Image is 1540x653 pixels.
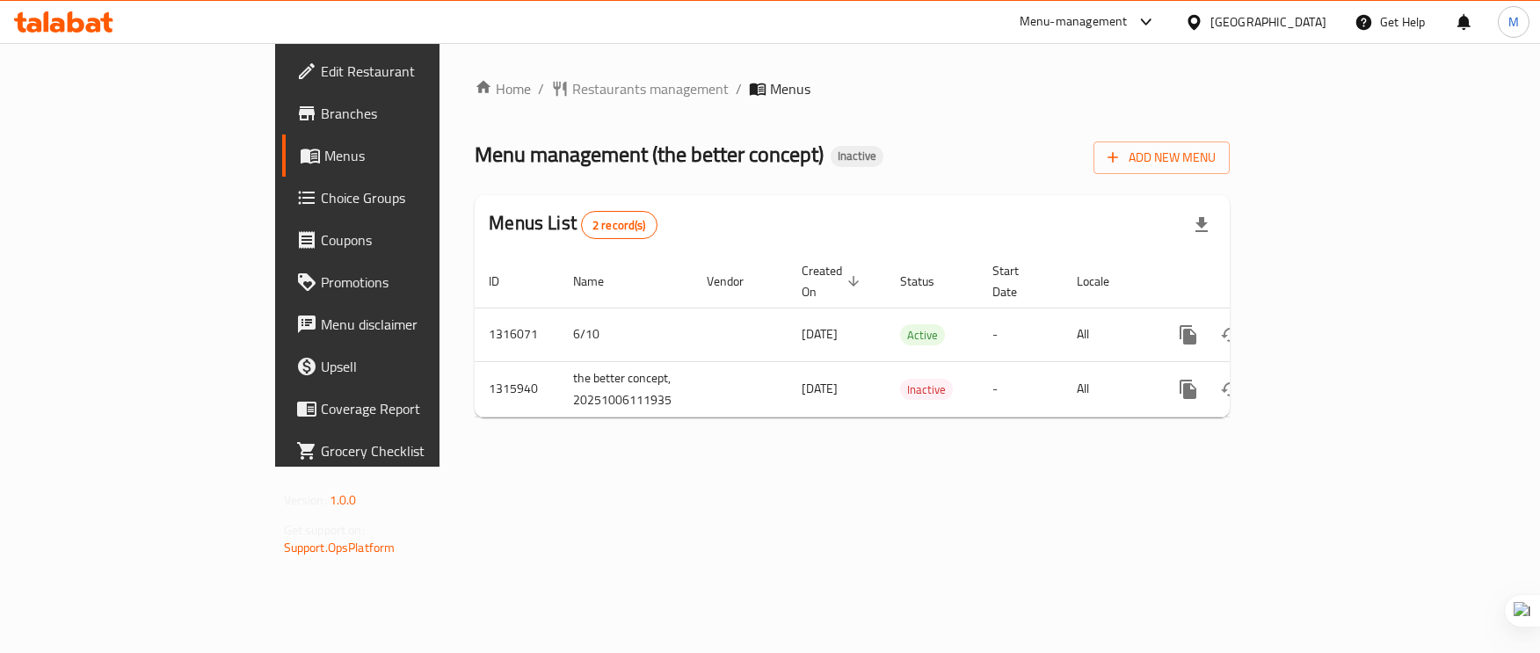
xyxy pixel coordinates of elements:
span: Choice Groups [321,187,519,208]
h2: Menus List [489,210,657,239]
span: Version: [284,489,327,512]
span: Promotions [321,272,519,293]
a: Grocery Checklist [282,430,533,472]
div: Export file [1180,204,1223,246]
span: Vendor [707,271,766,292]
a: Edit Restaurant [282,50,533,92]
button: more [1167,314,1209,356]
span: Created On [802,260,865,302]
a: Support.OpsPlatform [284,536,396,559]
nav: breadcrumb [475,78,1230,99]
span: Menus [770,78,810,99]
button: Change Status [1209,314,1252,356]
span: Add New Menu [1108,147,1216,169]
span: Coverage Report [321,398,519,419]
span: [DATE] [802,323,838,345]
td: the better concept, 20251006111935 [559,361,693,417]
span: Upsell [321,356,519,377]
a: Branches [282,92,533,134]
button: more [1167,368,1209,410]
span: Menus [324,145,519,166]
span: Edit Restaurant [321,61,519,82]
span: 2 record(s) [582,217,657,234]
a: Coupons [282,219,533,261]
div: Total records count [581,211,657,239]
div: Active [900,324,945,345]
a: Coverage Report [282,388,533,430]
span: Start Date [992,260,1042,302]
td: - [978,361,1063,417]
span: Coupons [321,229,519,250]
span: Locale [1077,271,1132,292]
div: [GEOGRAPHIC_DATA] [1210,12,1326,32]
span: Menu management ( the better concept ) [475,134,824,174]
td: All [1063,361,1153,417]
li: / [736,78,742,99]
div: Inactive [900,379,953,400]
span: Active [900,325,945,345]
a: Promotions [282,261,533,303]
a: Restaurants management [551,78,729,99]
span: M [1508,12,1519,32]
td: - [978,308,1063,361]
td: All [1063,308,1153,361]
span: Get support on: [284,519,365,541]
span: Menu disclaimer [321,314,519,335]
span: Branches [321,103,519,124]
div: Menu-management [1020,11,1128,33]
span: Status [900,271,957,292]
div: Inactive [831,146,883,167]
li: / [538,78,544,99]
span: Inactive [831,149,883,163]
a: Menu disclaimer [282,303,533,345]
span: [DATE] [802,377,838,400]
span: ID [489,271,522,292]
span: Restaurants management [572,78,729,99]
a: Choice Groups [282,177,533,219]
th: Actions [1153,255,1350,308]
span: Grocery Checklist [321,440,519,461]
button: Add New Menu [1093,141,1230,174]
td: 6/10 [559,308,693,361]
span: Inactive [900,380,953,400]
a: Menus [282,134,533,177]
table: enhanced table [475,255,1350,417]
span: 1.0.0 [330,489,357,512]
a: Upsell [282,345,533,388]
span: Name [573,271,627,292]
